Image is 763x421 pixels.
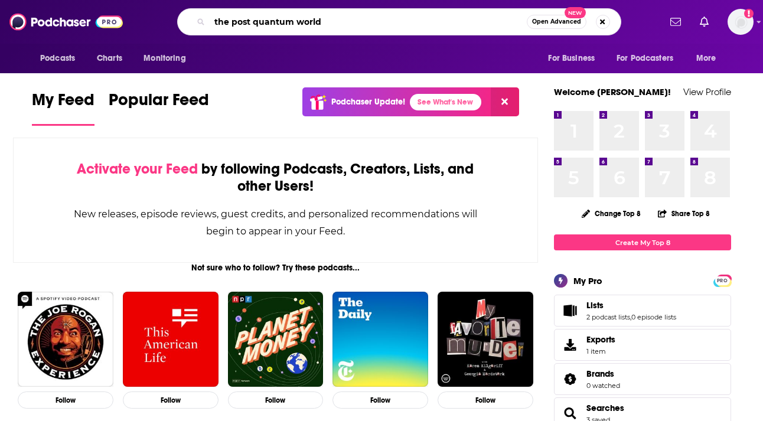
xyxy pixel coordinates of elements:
[18,391,113,409] button: Follow
[77,160,198,178] span: Activate your Feed
[609,47,690,70] button: open menu
[410,94,481,110] a: See What's New
[13,263,538,273] div: Not sure who to follow? Try these podcasts...
[715,276,729,285] a: PRO
[554,329,731,361] a: Exports
[332,292,428,387] img: The Daily
[586,347,615,355] span: 1 item
[586,334,615,345] span: Exports
[527,15,586,29] button: Open AdvancedNew
[548,50,595,67] span: For Business
[617,50,673,67] span: For Podcasters
[688,47,731,70] button: open menu
[715,276,729,285] span: PRO
[695,12,713,32] a: Show notifications dropdown
[565,7,586,18] span: New
[586,300,676,311] a: Lists
[532,19,581,25] span: Open Advanced
[9,11,123,33] img: Podchaser - Follow, Share and Rate Podcasts
[210,12,527,31] input: Search podcasts, credits, & more...
[32,90,94,126] a: My Feed
[109,90,209,117] span: Popular Feed
[558,371,582,387] a: Brands
[438,292,533,387] img: My Favorite Murder with Karen Kilgariff and Georgia Hardstark
[586,368,614,379] span: Brands
[331,97,405,107] p: Podchaser Update!
[728,9,754,35] img: User Profile
[586,381,620,390] a: 0 watched
[73,161,478,195] div: by following Podcasts, Creators, Lists, and other Users!
[123,292,219,387] img: This American Life
[97,50,122,67] span: Charts
[40,50,75,67] span: Podcasts
[73,205,478,240] div: New releases, episode reviews, guest credits, and personalized recommendations will begin to appe...
[554,234,731,250] a: Create My Top 8
[144,50,185,67] span: Monitoring
[89,47,129,70] a: Charts
[630,313,631,321] span: ,
[558,302,582,319] a: Lists
[18,292,113,387] img: The Joe Rogan Experience
[683,86,731,97] a: View Profile
[228,391,324,409] button: Follow
[109,90,209,126] a: Popular Feed
[554,363,731,395] span: Brands
[32,90,94,117] span: My Feed
[554,86,671,97] a: Welcome [PERSON_NAME]!
[696,50,716,67] span: More
[573,275,602,286] div: My Pro
[540,47,609,70] button: open menu
[135,47,201,70] button: open menu
[728,9,754,35] span: Logged in as Marketing09
[32,47,90,70] button: open menu
[177,8,621,35] div: Search podcasts, credits, & more...
[123,391,219,409] button: Follow
[332,391,428,409] button: Follow
[631,313,676,321] a: 0 episode lists
[575,206,648,221] button: Change Top 8
[586,300,604,311] span: Lists
[554,295,731,327] span: Lists
[586,368,620,379] a: Brands
[744,9,754,18] svg: Add a profile image
[666,12,686,32] a: Show notifications dropdown
[728,9,754,35] button: Show profile menu
[586,313,630,321] a: 2 podcast lists
[586,403,624,413] a: Searches
[657,202,710,225] button: Share Top 8
[228,292,324,387] img: Planet Money
[558,337,582,353] span: Exports
[438,391,533,409] button: Follow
